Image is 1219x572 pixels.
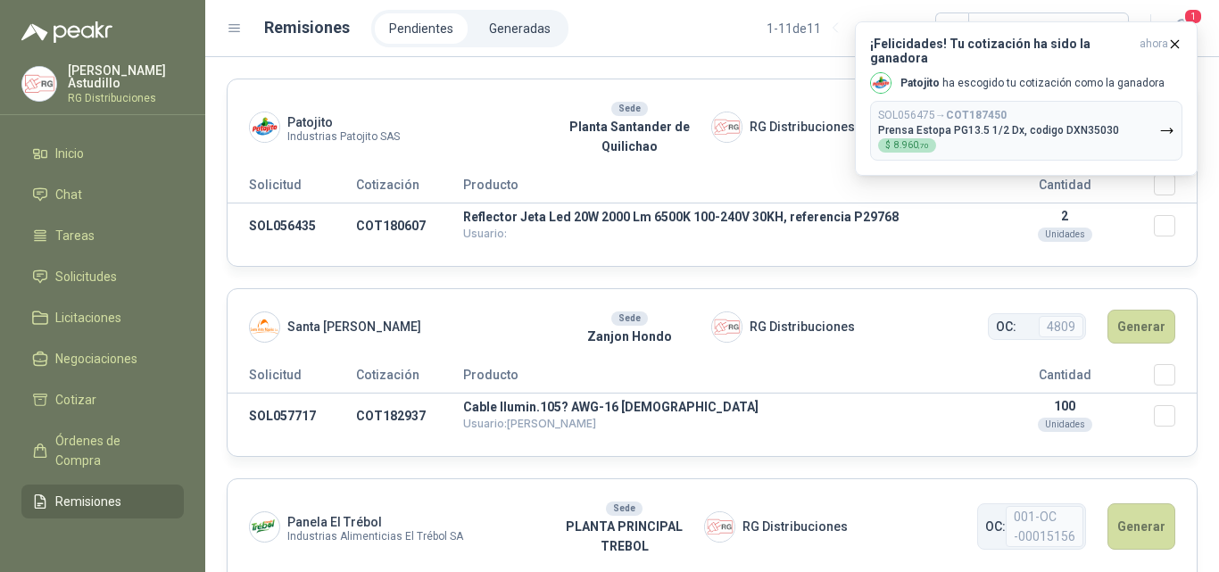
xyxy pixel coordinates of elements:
[900,77,940,89] b: Patojito
[855,21,1198,176] button: ¡Felicidades! Tu cotización ha sido la ganadoraahora Company LogoPatojito ha escogido tu cotizaci...
[1038,228,1092,242] div: Unidades
[750,317,855,336] span: RG Distribuciones
[545,517,705,556] p: PLANTA PRINCIPAL TREBOL
[356,394,463,439] td: COT182937
[55,349,137,369] span: Negociaciones
[68,64,184,89] p: [PERSON_NAME] Astudillo
[21,178,184,211] a: Chat
[1183,8,1203,25] span: 1
[21,21,112,43] img: Logo peakr
[22,67,56,101] img: Company Logo
[287,132,400,142] span: Industrias Patojito SAS
[264,15,350,40] h1: Remisiones
[356,364,463,394] th: Cotización
[712,112,742,142] img: Company Logo
[55,267,117,286] span: Solicitudes
[55,185,82,204] span: Chat
[1107,503,1175,550] button: Generar
[549,117,710,156] p: Planta Santander de Quilichao
[55,144,84,163] span: Inicio
[1154,364,1197,394] th: Seleccionar/deseleccionar
[1107,310,1175,344] button: Generar
[975,209,1154,223] p: 2
[1165,12,1198,45] button: 1
[705,512,734,542] img: Company Logo
[463,417,596,430] span: Usuario: [PERSON_NAME]
[712,312,742,342] img: Company Logo
[356,174,463,203] th: Cotización
[250,512,279,542] img: Company Logo
[463,364,975,394] th: Producto
[918,142,929,150] span: ,70
[878,138,936,153] div: $
[21,485,184,518] a: Remisiones
[250,112,279,142] img: Company Logo
[606,502,643,516] div: Sede
[250,312,279,342] img: Company Logo
[21,260,184,294] a: Solicitudes
[1038,418,1092,432] div: Unidades
[463,211,975,223] p: Reflector Jeta Led 20W 2000 Lm 6500K 100-240V 30KH, referencia P29768
[228,174,356,203] th: Solicitud
[21,526,184,560] a: Configuración
[21,424,184,477] a: Órdenes de Compra
[611,102,648,116] div: Sede
[55,431,167,470] span: Órdenes de Compra
[68,93,184,104] p: RG Distribuciones
[894,141,929,150] span: 8.960
[1154,394,1197,439] td: Seleccionar/deseleccionar
[287,512,463,532] span: Panela El Trébol
[975,399,1154,413] p: 100
[21,342,184,376] a: Negociaciones
[900,76,1165,91] p: ha escogido tu cotización como la ganadora
[21,137,184,170] a: Inicio
[767,14,878,43] div: 1 - 11 de 11
[975,364,1154,394] th: Cantidad
[463,174,975,203] th: Producto
[750,117,855,137] span: RG Distribuciones
[611,311,648,326] div: Sede
[996,317,1016,336] span: OC:
[55,492,121,511] span: Remisiones
[878,124,1119,137] p: Prensa Estopa PG13.5 1/2 Dx, codigo DXN35030
[1006,506,1083,547] span: 001-OC -00015156
[287,317,421,336] span: Santa [PERSON_NAME]
[55,226,95,245] span: Tareas
[287,532,463,542] span: Industrias Alimenticias El Trébol SA
[228,394,356,439] td: SOL057717
[946,109,1007,121] b: COT187450
[356,203,463,249] td: COT180607
[21,219,184,253] a: Tareas
[870,101,1182,161] button: SOL056475→COT187450Prensa Estopa PG13.5 1/2 Dx, codigo DXN35030$8.960,70
[985,517,1006,536] span: OC:
[21,383,184,417] a: Cotizar
[228,203,356,249] td: SOL056435
[1140,37,1168,65] span: ahora
[1039,316,1083,337] span: 4809
[287,112,400,132] span: Patojito
[871,73,891,93] img: Company Logo
[375,13,468,44] a: Pendientes
[55,308,121,327] span: Licitaciones
[549,327,710,346] p: Zanjon Hondo
[878,109,1007,122] p: SOL056475 →
[463,401,975,413] p: Cable Ilumin.105? AWG-16 [DEMOGRAPHIC_DATA]
[21,301,184,335] a: Licitaciones
[55,390,96,410] span: Cotizar
[228,364,356,394] th: Solicitud
[475,13,565,44] a: Generadas
[463,227,507,240] span: Usuario:
[870,37,1132,65] h3: ¡Felicidades! Tu cotización ha sido la ganadora
[1154,203,1197,249] td: Seleccionar/deseleccionar
[742,517,848,536] span: RG Distribuciones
